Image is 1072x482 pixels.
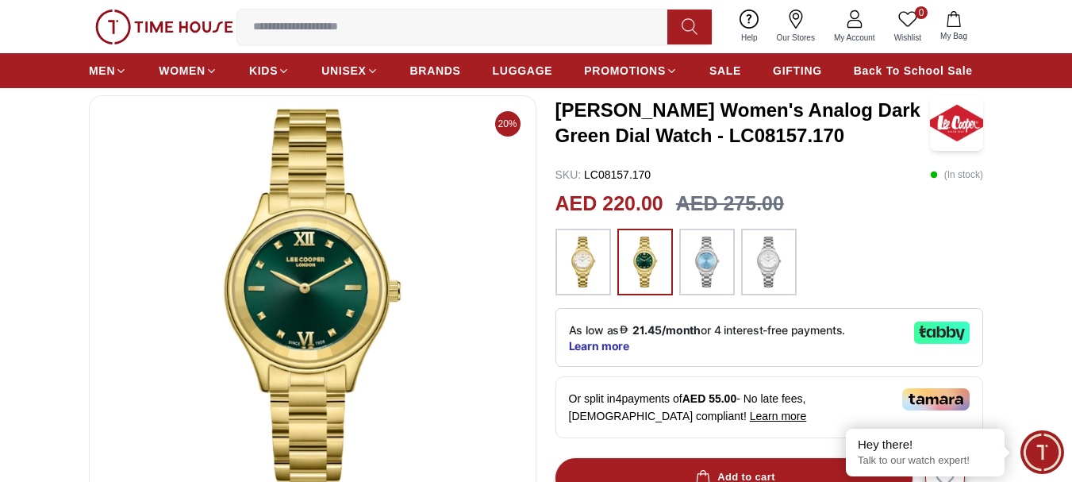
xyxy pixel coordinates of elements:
[321,63,366,79] span: UNISEX
[773,63,822,79] span: GIFTING
[770,32,821,44] span: Our Stores
[934,30,974,42] span: My Bag
[555,168,582,181] span: SKU :
[854,63,973,79] span: Back To School Sale
[750,410,807,422] span: Learn more
[584,56,678,85] a: PROMOTIONS
[858,437,993,453] div: Hey there!
[749,237,789,287] img: ...
[410,63,461,79] span: BRANDS
[931,8,977,45] button: My Bag
[555,98,931,148] h3: [PERSON_NAME] Women's Analog Dark Green Dial Watch - LC08157.170
[89,56,127,85] a: MEN
[159,63,206,79] span: WOMEN
[493,63,553,79] span: LUGGAGE
[95,10,233,44] img: ...
[885,6,931,47] a: 0Wishlist
[773,56,822,85] a: GIFTING
[555,167,651,183] p: LC08157.170
[584,63,666,79] span: PROMOTIONS
[854,56,973,85] a: Back To School Sale
[555,189,663,219] h2: AED 220.00
[493,56,553,85] a: LUGGAGE
[732,6,767,47] a: Help
[625,237,665,287] img: ...
[930,95,983,151] img: Lee Cooper Women's Analog Dark Green Dial Watch - LC08157.170
[767,6,824,47] a: Our Stores
[159,56,217,85] a: WOMEN
[709,63,741,79] span: SALE
[249,63,278,79] span: KIDS
[321,56,378,85] a: UNISEX
[682,392,736,405] span: AED 55.00
[410,56,461,85] a: BRANDS
[89,63,115,79] span: MEN
[735,32,764,44] span: Help
[828,32,882,44] span: My Account
[249,56,290,85] a: KIDS
[888,32,928,44] span: Wishlist
[709,56,741,85] a: SALE
[687,237,727,287] img: ...
[495,111,521,137] span: 20%
[563,237,603,287] img: ...
[930,167,983,183] p: ( In stock )
[902,388,970,411] img: Tamara
[915,6,928,19] span: 0
[555,376,984,438] div: Or split in 4 payments of - No late fees, [DEMOGRAPHIC_DATA] compliant!
[1020,430,1064,474] div: Chat Widget
[676,189,784,219] h3: AED 275.00
[858,454,993,468] p: Talk to our watch expert!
